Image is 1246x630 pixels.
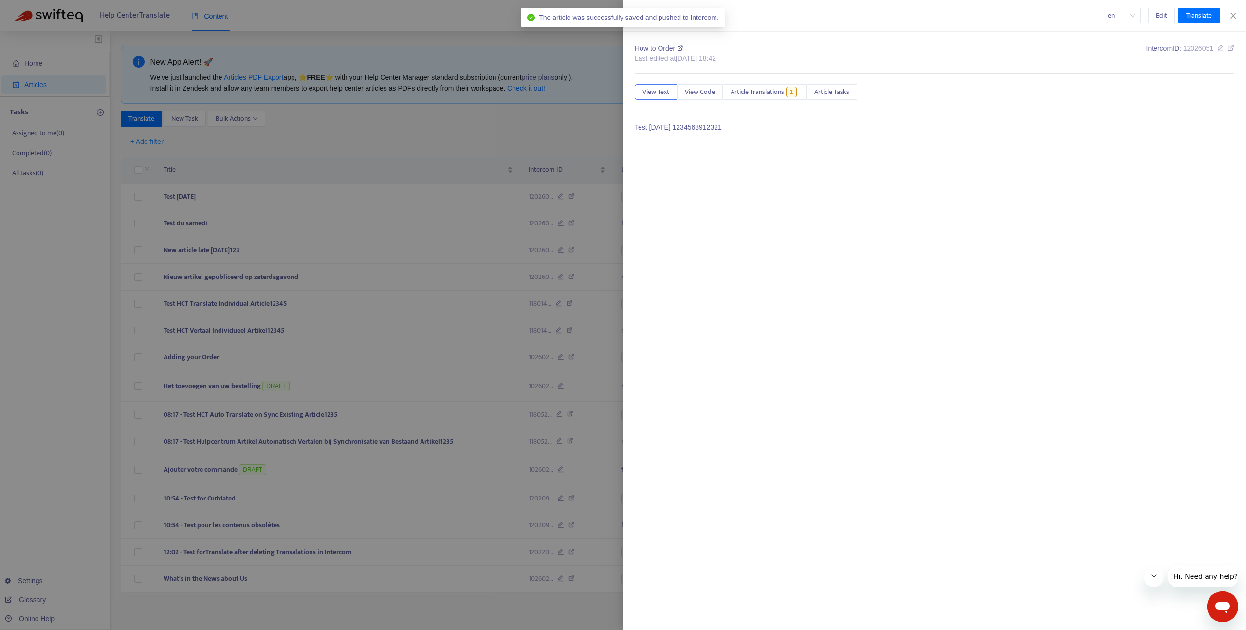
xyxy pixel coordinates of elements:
span: close [1229,12,1237,19]
span: check-circle [527,14,535,21]
span: 12026051 [1183,44,1213,52]
button: Article Tasks [806,84,857,100]
span: View Text [642,87,669,97]
span: Article Tasks [814,87,849,97]
iframe: Message from company [1168,566,1238,587]
span: en [1108,8,1135,23]
span: View Code [685,87,715,97]
p: Test [DATE] 1234568912321 [635,122,1234,132]
button: Article Translations1 [723,84,806,100]
button: View Text [635,84,677,100]
button: Edit [1148,8,1175,23]
div: Last edited at [DATE] 18:42 [635,54,716,64]
span: Translate [1186,10,1212,21]
button: View Code [677,84,723,100]
span: The article was successfully saved and pushed to Intercom. [539,14,719,21]
div: Intercom ID: [1146,43,1234,64]
div: Test [DATE] [635,9,1102,22]
iframe: Button to launch messaging window [1207,591,1238,622]
span: Article Translations [731,87,784,97]
iframe: Close message [1144,568,1164,587]
span: Edit [1156,10,1167,21]
button: Translate [1178,8,1220,23]
span: 1 [786,87,797,97]
button: Close [1227,11,1240,20]
span: How to Order [635,44,683,52]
